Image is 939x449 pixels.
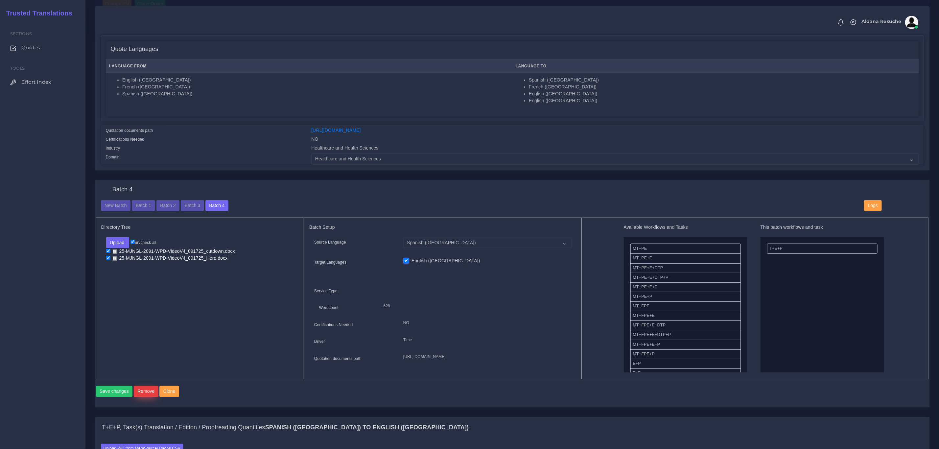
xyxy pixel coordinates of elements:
[159,386,179,397] button: Clone
[181,200,204,211] button: Batch 3
[630,359,741,369] li: E+P
[205,202,228,208] a: Batch 4
[122,83,509,90] li: French ([GEOGRAPHIC_DATA])
[2,9,72,17] h2: Trusted Translations
[630,273,741,283] li: MT+PE+E+DTP+P
[132,200,155,211] button: Batch 1
[265,424,469,431] b: Spanish ([GEOGRAPHIC_DATA]) TO English ([GEOGRAPHIC_DATA])
[630,282,741,292] li: MT+PE+E+P
[156,202,179,208] a: Batch 2
[21,79,51,86] span: Effort Index
[630,320,741,330] li: MT+FPE+E+DTP
[314,356,362,362] label: Quotation documents path
[630,292,741,302] li: MT+PE+P
[403,337,572,343] p: Time
[858,16,921,29] a: Aldana Resucheavatar
[403,353,572,360] p: [URL][DOMAIN_NAME]
[101,225,299,230] h5: Directory Tree
[319,305,339,311] label: Wordcount
[384,303,567,310] p: 628
[512,59,919,73] th: Language To
[312,128,361,133] a: [URL][DOMAIN_NAME]
[96,386,133,397] button: Save changes
[630,340,741,350] li: MT+FPE+E+P
[134,386,158,397] button: Remove
[314,339,325,344] label: Driver
[862,19,902,24] span: Aldana Resuche
[106,128,153,133] label: Quotation documents path
[122,77,509,83] li: English ([GEOGRAPHIC_DATA])
[403,319,572,326] p: NO
[106,145,120,151] label: Industry
[307,145,924,154] div: Healthcare and Health Sciences
[630,253,741,263] li: MT+PE+E
[314,322,353,328] label: Certifications Needed
[112,186,133,193] h4: Batch 4
[101,200,131,211] button: New Batch
[529,77,915,83] li: Spanish ([GEOGRAPHIC_DATA])
[761,225,884,230] h5: This batch workflows and task
[309,225,576,230] h5: Batch Setup
[868,203,878,208] span: Logs
[21,44,40,51] span: Quotes
[110,248,237,254] a: 25-MJNGL-2091-WPD-VideoV4_091725_cutdown.docx
[130,240,135,244] input: un/check all
[181,202,204,208] a: Batch 3
[102,424,469,431] h4: T+E+P, Task(s) Translation / Edition / Proofreading Quantities
[630,311,741,321] li: MT+FPE+E
[767,244,878,254] li: T+E+P
[864,200,881,211] button: Logs
[624,225,747,230] h5: Available Workflows and Tasks
[529,97,915,104] li: English ([GEOGRAPHIC_DATA])
[630,263,741,273] li: MT+PE+E+DTP
[101,202,131,208] a: New Batch
[529,90,915,97] li: English ([GEOGRAPHIC_DATA])
[630,330,741,340] li: MT+FPE+E+DTP+P
[156,200,179,211] button: Batch 2
[106,136,145,142] label: Certifications Needed
[159,386,180,397] a: Clone
[630,244,741,254] li: MT+PE
[111,46,158,53] h4: Quote Languages
[134,386,160,397] a: Remove
[905,16,918,29] img: avatar
[411,257,480,264] label: English ([GEOGRAPHIC_DATA])
[132,202,155,208] a: Batch 1
[630,301,741,311] li: MT+FPE
[307,136,924,145] div: NO
[314,288,339,294] label: Service Type:
[630,368,741,378] li: T+E
[10,66,25,71] span: Tools
[106,59,512,73] th: Language From
[95,417,929,438] div: T+E+P, Task(s) Translation / Edition / Proofreading QuantitiesSpanish ([GEOGRAPHIC_DATA]) TO Engl...
[5,75,81,89] a: Effort Index
[10,31,32,36] span: Sections
[110,255,230,261] a: 25-MJNGL-2091-WPD-VideoV4_091725_Hero.docx
[314,239,346,245] label: Source Language
[630,349,741,359] li: MT+FPE+P
[205,200,228,211] button: Batch 4
[529,83,915,90] li: French ([GEOGRAPHIC_DATA])
[106,154,120,160] label: Domain
[106,237,129,248] button: Upload
[122,90,509,97] li: Spanish ([GEOGRAPHIC_DATA])
[2,8,72,19] a: Trusted Translations
[130,240,156,246] label: un/check all
[314,259,346,265] label: Target Languages
[5,41,81,55] a: Quotes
